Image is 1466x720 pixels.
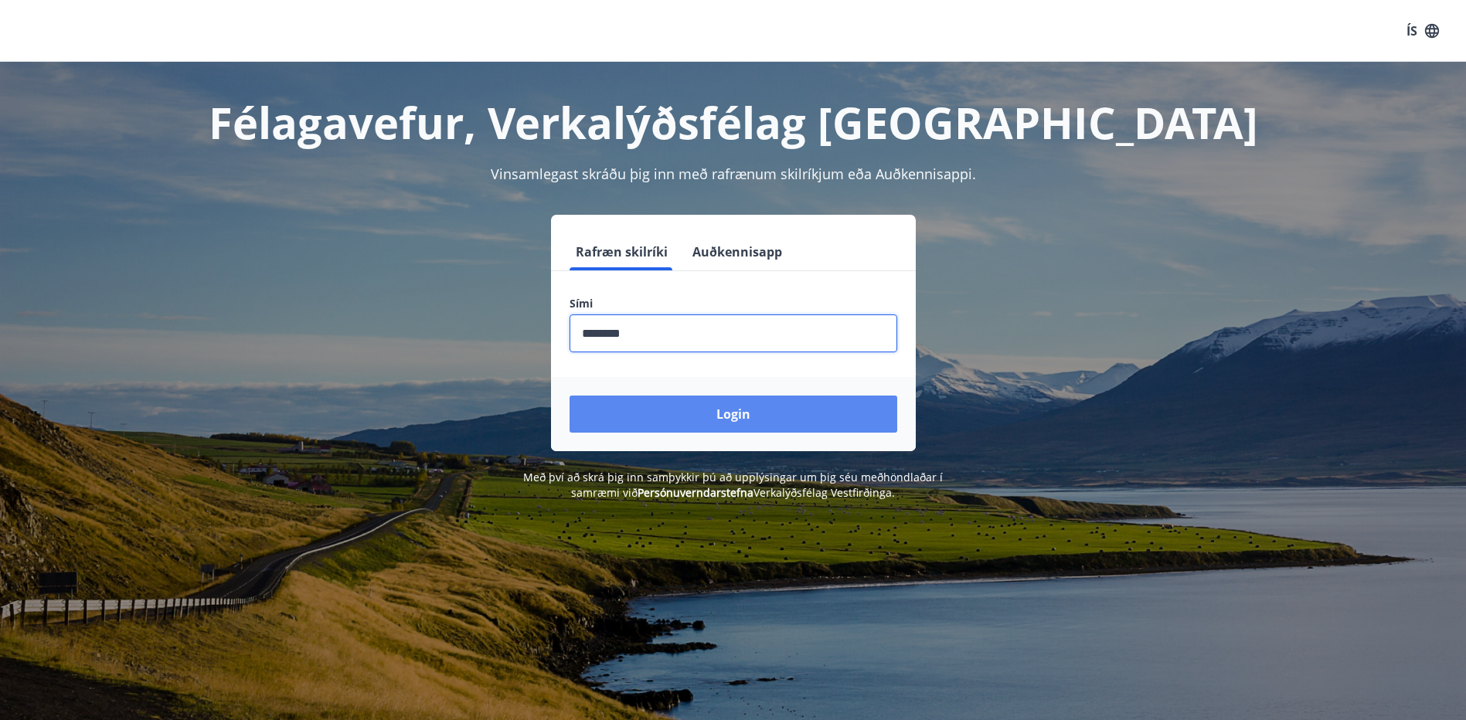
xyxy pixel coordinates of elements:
button: ÍS [1398,17,1447,45]
h1: Félagavefur, Verkalýðsfélag [GEOGRAPHIC_DATA] [196,93,1271,151]
label: Sími [570,296,897,311]
a: Persónuverndarstefna [638,485,753,500]
button: Rafræn skilríki [570,233,674,270]
span: Vinsamlegast skráðu þig inn með rafrænum skilríkjum eða Auðkennisappi. [491,165,976,183]
button: Auðkennisapp [686,233,788,270]
button: Login [570,396,897,433]
span: Með því að skrá þig inn samþykkir þú að upplýsingar um þig séu meðhöndlaðar í samræmi við Verkalý... [523,470,943,500]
